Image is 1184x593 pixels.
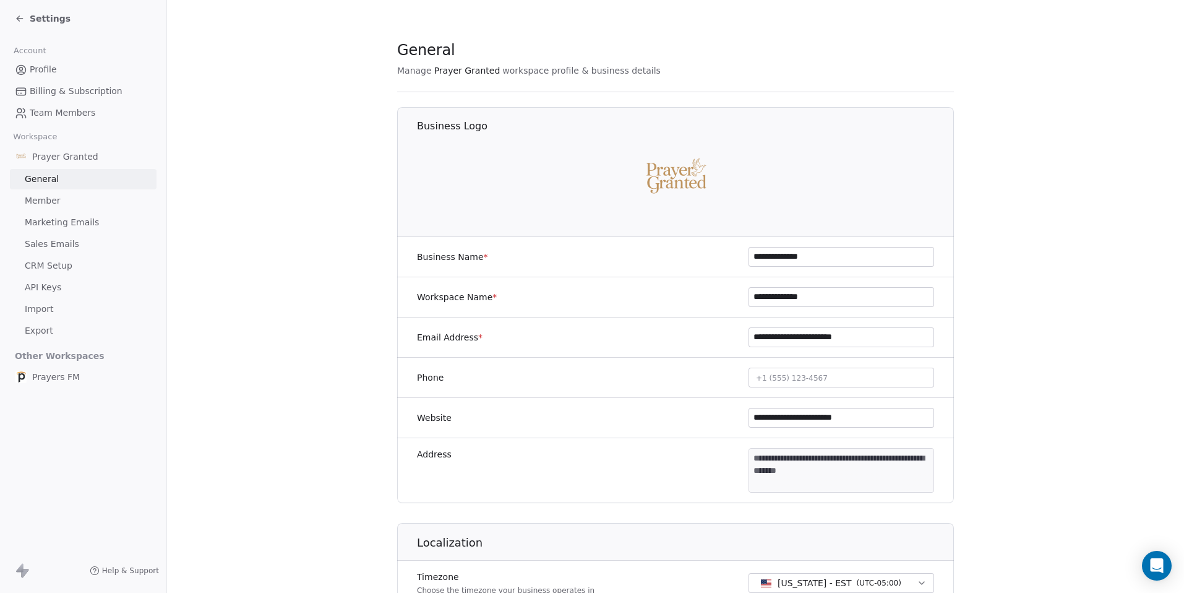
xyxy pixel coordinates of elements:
span: Other Workspaces [10,346,109,366]
a: Member [10,191,157,211]
img: FB-Logo.png [15,150,27,163]
a: Profile [10,59,157,80]
span: Manage [397,64,432,77]
span: General [397,41,455,59]
span: Marketing Emails [25,216,99,229]
a: Help & Support [90,566,159,576]
button: [US_STATE] - EST(UTC-05:00) [749,573,934,593]
div: Open Intercom Messenger [1142,551,1172,581]
a: Import [10,299,157,319]
a: API Keys [10,277,157,298]
span: Prayers FM [32,371,80,383]
img: FB-Logo.png [637,141,716,220]
span: Sales Emails [25,238,79,251]
span: Settings [30,12,71,25]
span: Team Members [30,106,95,119]
h1: Business Logo [417,119,954,133]
h1: Localization [417,535,954,550]
label: Timezone [417,571,594,583]
img: web-app-manifest-512x512.png [15,371,27,383]
span: Prayer Granted [434,64,500,77]
span: Help & Support [102,566,159,576]
a: Marketing Emails [10,212,157,233]
span: API Keys [25,281,61,294]
a: CRM Setup [10,256,157,276]
a: Settings [15,12,71,25]
span: Billing & Subscription [30,85,122,98]
span: General [25,173,59,186]
button: +1 (555) 123-4567 [749,368,934,387]
span: ( UTC-05:00 ) [857,578,901,589]
span: Export [25,324,53,337]
label: Phone [417,371,444,384]
a: Sales Emails [10,234,157,254]
label: Business Name [417,251,488,263]
a: Team Members [10,103,157,123]
span: Import [25,303,53,316]
span: Prayer Granted [32,150,98,163]
a: General [10,169,157,189]
a: Billing & Subscription [10,81,157,102]
label: Website [417,412,452,424]
span: [US_STATE] - EST [778,577,852,589]
a: Export [10,321,157,341]
label: Address [417,448,452,461]
span: workspace profile & business details [502,64,661,77]
span: Member [25,194,61,207]
label: Email Address [417,331,483,344]
span: Profile [30,63,57,76]
label: Workspace Name [417,291,497,303]
span: Workspace [8,128,62,146]
span: +1 (555) 123-4567 [756,374,828,383]
span: CRM Setup [25,259,72,272]
span: Account [8,41,51,60]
